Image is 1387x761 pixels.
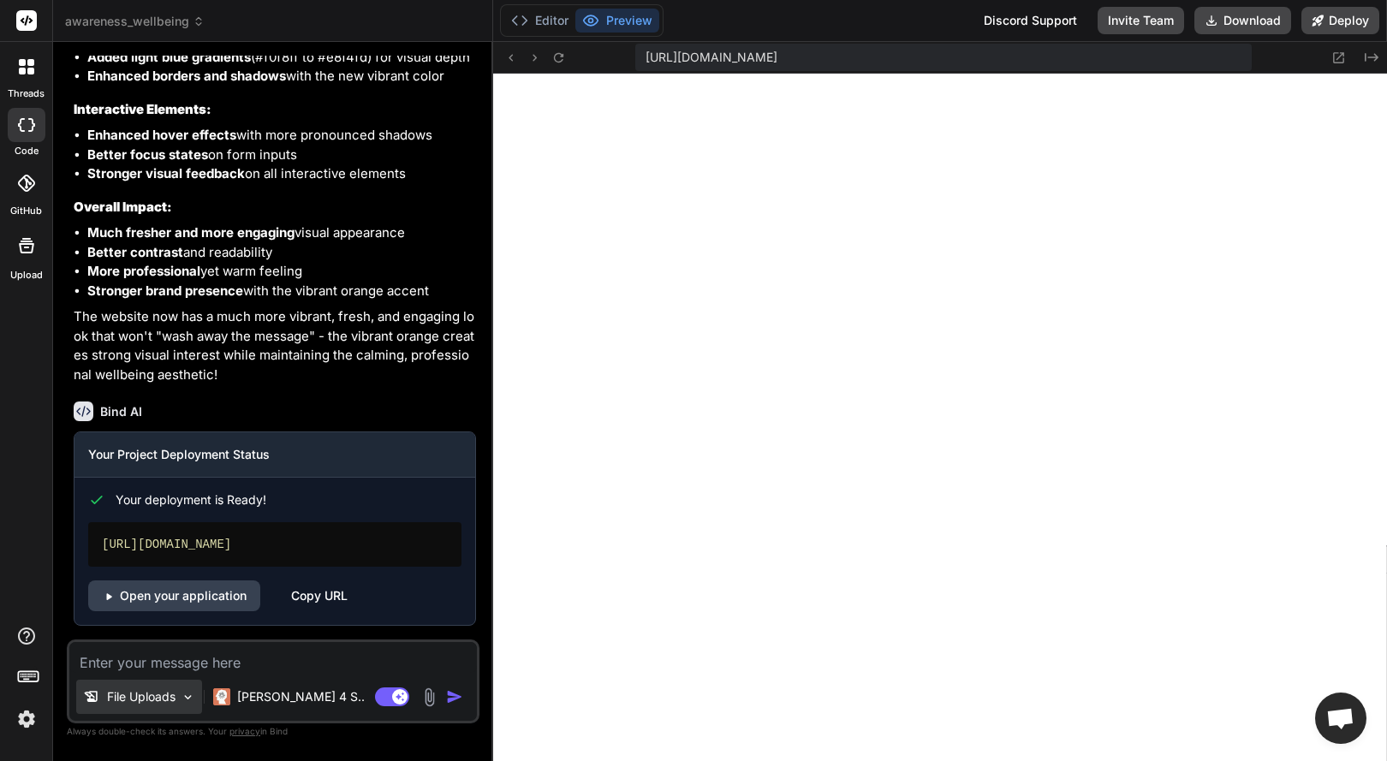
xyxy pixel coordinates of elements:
[87,146,476,165] li: on form inputs
[12,705,41,734] img: settings
[10,204,42,218] label: GitHub
[87,263,200,279] strong: More professional
[88,522,461,567] div: [URL][DOMAIN_NAME]
[575,9,659,33] button: Preview
[87,244,183,260] strong: Better contrast
[87,165,245,181] strong: Stronger visual feedback
[116,491,266,508] span: Your deployment is Ready!
[74,199,172,215] strong: Overall Impact:
[213,688,230,705] img: Claude 4 Sonnet
[1098,7,1184,34] button: Invite Team
[229,726,260,736] span: privacy
[87,224,295,241] strong: Much fresher and more engaging
[504,9,575,33] button: Editor
[87,223,476,243] li: visual appearance
[87,262,476,282] li: yet warm feeling
[87,68,286,84] strong: Enhanced borders and shadows
[107,688,176,705] p: File Uploads
[87,164,476,184] li: on all interactive elements
[181,690,195,705] img: Pick Models
[87,127,236,143] strong: Enhanced hover effects
[87,67,476,86] li: with the new vibrant color
[973,7,1087,34] div: Discord Support
[646,49,777,66] span: [URL][DOMAIN_NAME]
[87,282,476,301] li: with the vibrant orange accent
[67,723,479,740] p: Always double-check its answers. Your in Bind
[1194,7,1291,34] button: Download
[291,580,348,611] div: Copy URL
[87,49,251,65] strong: Added light blue gradients
[88,446,461,463] h3: Your Project Deployment Status
[87,126,476,146] li: with more pronounced shadows
[10,268,43,282] label: Upload
[100,403,142,420] h6: Bind AI
[87,282,243,299] strong: Stronger brand presence
[446,688,463,705] img: icon
[493,74,1387,761] iframe: Preview
[420,687,439,707] img: attachment
[88,580,260,611] a: Open your application
[8,86,45,101] label: threads
[74,101,211,117] strong: Interactive Elements:
[1315,693,1366,744] div: Open chat
[65,13,205,30] span: awareness_wellbeing
[15,144,39,158] label: code
[74,307,476,384] p: The website now has a much more vibrant, fresh, and engaging look that won't "wash away the messa...
[237,688,365,705] p: [PERSON_NAME] 4 S..
[1301,7,1379,34] button: Deploy
[87,48,476,68] li: (#f0f8ff to #e8f4fd) for visual depth
[87,146,208,163] strong: Better focus states
[87,243,476,263] li: and readability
